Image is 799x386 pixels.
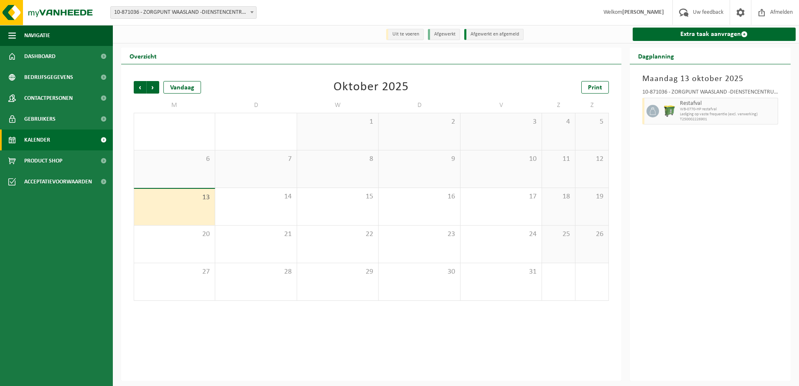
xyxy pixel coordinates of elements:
[215,98,297,113] td: D
[297,98,379,113] td: W
[581,81,609,94] a: Print
[301,155,374,164] span: 8
[580,192,604,201] span: 19
[465,267,537,277] span: 31
[546,192,571,201] span: 18
[546,155,571,164] span: 11
[680,112,776,117] span: Lediging op vaste frequentie (excl. verwerking)
[219,155,292,164] span: 7
[630,48,682,64] h2: Dagplanning
[680,107,776,112] span: WB-0770-HP restafval
[580,155,604,164] span: 12
[465,117,537,127] span: 3
[680,100,776,107] span: Restafval
[546,117,571,127] span: 4
[134,81,146,94] span: Vorige
[301,230,374,239] span: 22
[633,28,796,41] a: Extra taak aanvragen
[147,81,159,94] span: Volgende
[464,29,524,40] li: Afgewerkt en afgemeld
[301,267,374,277] span: 29
[461,98,542,113] td: V
[465,192,537,201] span: 17
[379,98,460,113] td: D
[24,109,56,130] span: Gebruikers
[24,130,50,150] span: Kalender
[383,230,455,239] span: 23
[588,84,602,91] span: Print
[110,6,257,19] span: 10-871036 - ZORGPUNT WAASLAND -DIENSTENCENTRUM DE SCHUTTERIJ - SINAAI-WAAS
[163,81,201,94] div: Vandaag
[383,267,455,277] span: 30
[138,193,211,202] span: 13
[24,171,92,192] span: Acceptatievoorwaarden
[428,29,460,40] li: Afgewerkt
[386,29,424,40] li: Uit te voeren
[24,67,73,88] span: Bedrijfsgegevens
[301,192,374,201] span: 15
[642,89,779,98] div: 10-871036 - ZORGPUNT WAASLAND -DIENSTENCENTRUM DE SCHUTTERIJ - [GEOGRAPHIC_DATA]-[GEOGRAPHIC_DATA]
[333,81,409,94] div: Oktober 2025
[383,192,455,201] span: 16
[663,105,676,117] img: WB-0770-HPE-GN-51
[383,117,455,127] span: 2
[24,88,73,109] span: Contactpersonen
[580,230,604,239] span: 26
[383,155,455,164] span: 9
[301,117,374,127] span: 1
[642,73,779,85] h3: Maandag 13 oktober 2025
[111,7,256,18] span: 10-871036 - ZORGPUNT WAASLAND -DIENSTENCENTRUM DE SCHUTTERIJ - SINAAI-WAAS
[622,9,664,15] strong: [PERSON_NAME]
[24,150,62,171] span: Product Shop
[680,117,776,122] span: T250002226901
[138,267,211,277] span: 27
[546,230,571,239] span: 25
[24,25,50,46] span: Navigatie
[580,117,604,127] span: 5
[465,155,537,164] span: 10
[121,48,165,64] h2: Overzicht
[134,98,215,113] td: M
[575,98,609,113] td: Z
[24,46,56,67] span: Dashboard
[138,230,211,239] span: 20
[138,155,211,164] span: 6
[465,230,537,239] span: 24
[219,267,292,277] span: 28
[219,230,292,239] span: 21
[219,192,292,201] span: 14
[542,98,575,113] td: Z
